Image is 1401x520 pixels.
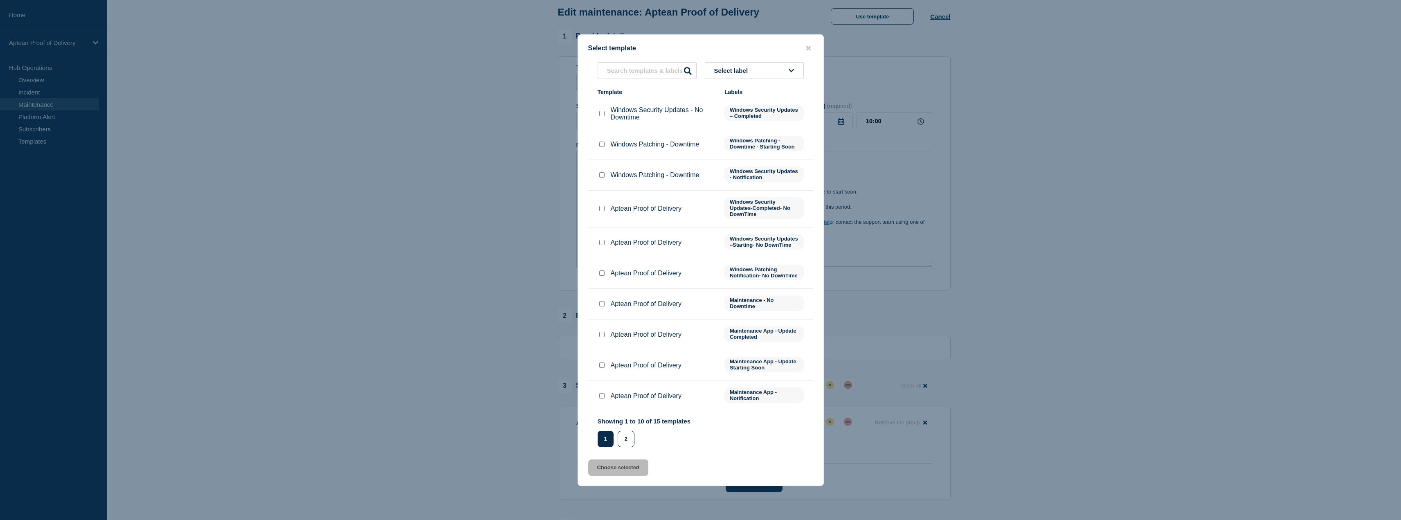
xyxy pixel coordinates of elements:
button: close button [804,45,813,52]
p: Showing 1 to 10 of 15 templates [598,418,691,425]
input: Search templates & labels [598,62,697,79]
input: Windows Patching - Downtime checkbox [599,142,605,147]
input: Aptean Proof of Delivery checkbox [599,270,605,276]
input: Aptean Proof of Delivery checkbox [599,393,605,398]
p: Aptean Proof of Delivery [611,300,681,308]
span: Windows Security Updates - Notification [724,167,804,182]
p: Aptean Proof of Delivery [611,331,681,338]
span: Maintenance App - Update Completed [724,326,804,342]
input: Windows Security Updates - No Downtime checkbox [599,111,605,116]
span: Maintenance - No Downtime [724,295,804,311]
p: Aptean Proof of Delivery [611,205,681,212]
input: Aptean Proof of Delivery checkbox [599,332,605,337]
span: Maintenance App - Update Starting Soon [724,357,804,372]
span: Select label [714,67,751,74]
button: 2 [618,431,634,447]
p: Windows Patching - Downtime [611,141,699,148]
p: Windows Security Updates - No Downtime [611,106,716,121]
p: Aptean Proof of Delivery [611,392,681,400]
button: Choose selected [588,459,648,476]
span: Maintenance App - Notification [724,387,804,403]
input: Aptean Proof of Delivery checkbox [599,362,605,368]
span: Windows Security Updates – Completed [724,105,804,121]
p: Aptean Proof of Delivery [611,270,681,277]
span: Windows Security Updates-Completed- No DownTime [724,197,804,219]
span: Windows Patching - Downtime - Starting Soon [724,136,804,151]
span: Windows Patching Notification- No DownTime [724,265,804,280]
span: Windows Security Updates –Starting- No DownTime [724,234,804,250]
p: Windows Patching - Downtime [611,171,699,179]
p: Aptean Proof of Delivery [611,239,681,246]
button: Select label [705,62,804,79]
input: Aptean Proof of Delivery checkbox [599,301,605,306]
div: Template [598,89,716,95]
button: 1 [598,431,614,447]
div: Labels [724,89,804,95]
input: Windows Patching - Downtime checkbox [599,172,605,178]
input: Aptean Proof of Delivery checkbox [599,240,605,245]
input: Aptean Proof of Delivery checkbox [599,206,605,211]
p: Aptean Proof of Delivery [611,362,681,369]
div: Select template [578,45,823,52]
